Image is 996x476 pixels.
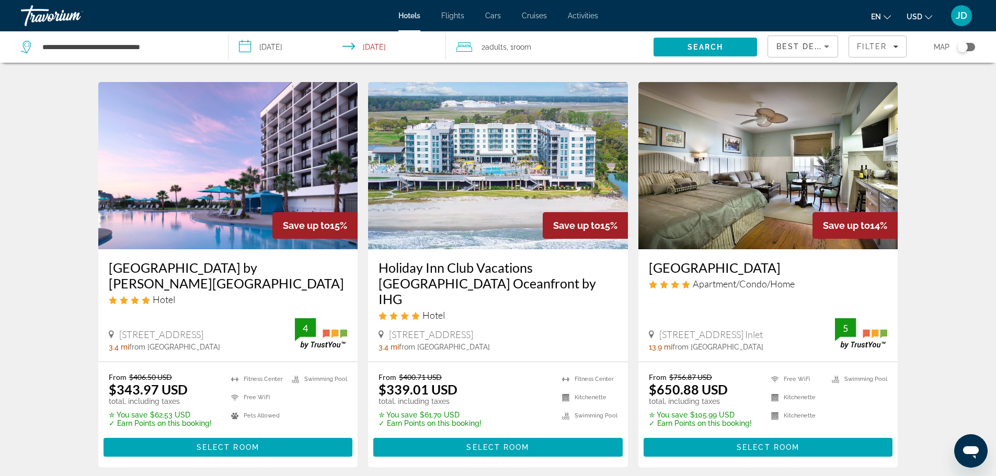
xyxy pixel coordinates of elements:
span: en [871,13,881,21]
span: [STREET_ADDRESS] [389,329,473,340]
span: 2 [482,40,507,54]
span: Select Room [466,443,529,451]
span: ✮ You save [649,411,688,419]
button: Change language [871,9,891,24]
div: 4 star Hotel [109,294,348,305]
span: Cruises [522,11,547,20]
a: [GEOGRAPHIC_DATA] by [PERSON_NAME][GEOGRAPHIC_DATA] [109,260,348,291]
img: TrustYou guest rating badge [295,318,347,349]
span: Select Room [197,443,259,451]
li: Kitchenette [766,409,827,422]
li: Kitchenette [557,391,617,404]
button: Select check in and out date [228,31,447,63]
span: from [GEOGRAPHIC_DATA] [399,343,490,351]
li: Fitness Center [226,373,287,386]
ins: $650.88 USD [649,381,728,397]
img: Holiday Inn Club Vacations Myrtle Beach Oceanfront by IHG [368,82,628,249]
li: Kitchenette [766,391,827,404]
a: Activities [568,11,598,20]
span: Hotel [153,294,175,305]
span: 13.9 mi [649,343,672,351]
p: $105.99 USD [649,411,752,419]
p: total, including taxes [109,397,212,405]
button: Search [654,38,757,56]
li: Free WiFi [766,373,827,386]
span: Hotel [422,309,445,321]
a: Hotels [398,11,420,20]
button: Change currency [907,9,932,24]
span: Adults [485,43,507,51]
span: Apartment/Condo/Home [693,278,795,289]
p: ✓ Earn Points on this booking! [649,419,752,427]
span: from [GEOGRAPHIC_DATA] [129,343,220,351]
button: Filters [849,36,907,57]
p: ✓ Earn Points on this booking! [109,419,212,427]
span: Search [688,43,723,51]
p: total, including taxes [379,397,482,405]
span: From [379,373,396,381]
span: Room [513,43,531,51]
button: User Menu [948,5,975,27]
p: ✓ Earn Points on this booking! [379,419,482,427]
span: 3.4 mi [379,343,399,351]
del: $756.87 USD [669,373,712,381]
div: 4 star Apartment [649,278,888,289]
span: JD [956,10,967,21]
li: Swimming Pool [287,373,347,386]
span: [STREET_ADDRESS] [119,329,203,340]
li: Pets Allowed [226,409,287,422]
img: Willow Lodge [638,82,898,249]
div: 15% [543,212,628,239]
li: Free WiFi [226,391,287,404]
span: Save up to [553,220,600,231]
button: Select Room [644,438,893,457]
li: Fitness Center [557,373,617,386]
div: 5 [835,322,856,334]
span: 3.4 mi [109,343,129,351]
ins: $339.01 USD [379,381,457,397]
a: Travorium [21,2,125,29]
span: ✮ You save [109,411,147,419]
img: TrustYou guest rating badge [835,318,887,349]
a: [GEOGRAPHIC_DATA] [649,260,888,275]
span: Best Deals [776,42,831,51]
div: 4 star Hotel [379,309,617,321]
a: Cars [485,11,501,20]
img: DoubleTree Resort by Hilton Myrtle Beach Oceanfront [98,82,358,249]
span: Filter [857,42,887,51]
del: $400.71 USD [399,373,442,381]
mat-select: Sort by [776,40,829,53]
p: total, including taxes [649,397,752,405]
iframe: Button to launch messaging window [954,434,988,468]
a: Select Room [373,440,623,452]
li: Swimming Pool [827,373,887,386]
ins: $343.97 USD [109,381,188,397]
a: Select Room [644,440,893,452]
a: Select Room [104,440,353,452]
li: Swimming Pool [557,409,617,422]
button: Toggle map [949,42,975,52]
a: Holiday Inn Club Vacations [GEOGRAPHIC_DATA] Oceanfront by IHG [379,260,617,307]
a: Flights [441,11,464,20]
span: [STREET_ADDRESS] Inlet [659,329,763,340]
p: $61.70 USD [379,411,482,419]
span: Map [934,40,949,54]
span: From [109,373,127,381]
span: from [GEOGRAPHIC_DATA] [672,343,763,351]
span: Select Room [737,443,799,451]
button: Select Room [104,438,353,457]
div: 15% [272,212,358,239]
span: Save up to [283,220,330,231]
del: $406.50 USD [129,373,172,381]
span: From [649,373,667,381]
input: Search hotel destination [41,39,212,55]
button: Select Room [373,438,623,457]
